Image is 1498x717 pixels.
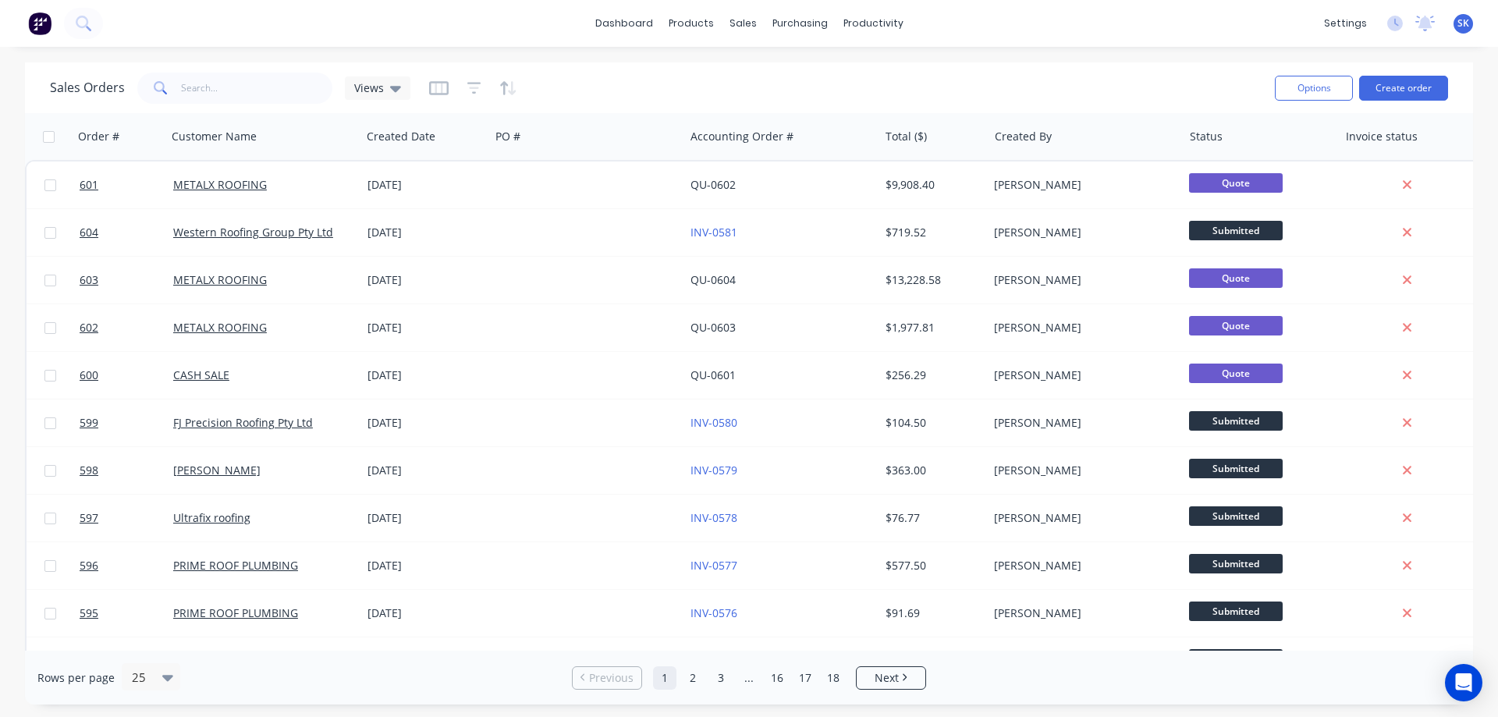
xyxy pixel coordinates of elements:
[681,666,705,690] a: Page 2
[80,352,173,399] a: 600
[181,73,333,104] input: Search...
[886,177,977,193] div: $9,908.40
[886,415,977,431] div: $104.50
[1189,554,1283,573] span: Submitted
[1189,459,1283,478] span: Submitted
[994,558,1167,573] div: [PERSON_NAME]
[80,209,173,256] a: 604
[886,225,977,240] div: $719.52
[78,129,119,144] div: Order #
[173,510,250,525] a: Ultrafix roofing
[173,177,267,192] a: METALX ROOFING
[765,12,836,35] div: purchasing
[173,558,298,573] a: PRIME ROOF PLUMBING
[80,367,98,383] span: 600
[1190,129,1223,144] div: Status
[80,542,173,589] a: 596
[80,304,173,351] a: 602
[173,415,313,430] a: FJ Precision Roofing Pty Ltd
[1189,364,1283,383] span: Quote
[690,510,737,525] a: INV-0578
[886,129,927,144] div: Total ($)
[875,670,899,686] span: Next
[886,510,977,526] div: $76.77
[80,605,98,621] span: 595
[886,605,977,621] div: $91.69
[1346,129,1418,144] div: Invoice status
[37,670,115,686] span: Rows per page
[80,495,173,541] a: 597
[80,510,98,526] span: 597
[367,272,484,288] div: [DATE]
[566,666,932,690] ul: Pagination
[367,177,484,193] div: [DATE]
[836,12,911,35] div: productivity
[994,415,1167,431] div: [PERSON_NAME]
[495,129,520,144] div: PO #
[1275,76,1353,101] button: Options
[994,320,1167,335] div: [PERSON_NAME]
[690,225,737,240] a: INV-0581
[1189,221,1283,240] span: Submitted
[1316,12,1375,35] div: settings
[573,670,641,686] a: Previous page
[994,367,1167,383] div: [PERSON_NAME]
[1359,76,1448,101] button: Create order
[173,225,333,240] a: Western Roofing Group Pty Ltd
[994,177,1167,193] div: [PERSON_NAME]
[367,367,484,383] div: [DATE]
[367,605,484,621] div: [DATE]
[589,670,634,686] span: Previous
[690,463,737,477] a: INV-0579
[80,177,98,193] span: 601
[80,320,98,335] span: 602
[172,129,257,144] div: Customer Name
[367,225,484,240] div: [DATE]
[994,272,1167,288] div: [PERSON_NAME]
[886,320,977,335] div: $1,977.81
[994,463,1167,478] div: [PERSON_NAME]
[367,129,435,144] div: Created Date
[1457,16,1469,30] span: SK
[173,367,229,382] a: CASH SALE
[80,162,173,208] a: 601
[80,558,98,573] span: 596
[1189,268,1283,288] span: Quote
[1189,411,1283,431] span: Submitted
[367,558,484,573] div: [DATE]
[886,558,977,573] div: $577.50
[995,129,1052,144] div: Created By
[80,257,173,303] a: 603
[994,510,1167,526] div: [PERSON_NAME]
[1189,316,1283,335] span: Quote
[80,463,98,478] span: 598
[994,605,1167,621] div: [PERSON_NAME]
[690,272,736,287] a: QU-0604
[80,272,98,288] span: 603
[367,320,484,335] div: [DATE]
[690,558,737,573] a: INV-0577
[1445,664,1482,701] div: Open Intercom Messenger
[173,463,261,477] a: [PERSON_NAME]
[690,177,736,192] a: QU-0602
[173,605,298,620] a: PRIME ROOF PLUMBING
[737,666,761,690] a: Jump forward
[367,415,484,431] div: [DATE]
[80,447,173,494] a: 598
[354,80,384,96] span: Views
[886,463,977,478] div: $363.00
[793,666,817,690] a: Page 17
[661,12,722,35] div: products
[1189,649,1283,669] span: Submitted
[857,670,925,686] a: Next page
[690,129,793,144] div: Accounting Order #
[709,666,733,690] a: Page 3
[886,272,977,288] div: $13,228.58
[80,415,98,431] span: 599
[50,80,125,95] h1: Sales Orders
[690,605,737,620] a: INV-0576
[690,320,736,335] a: QU-0603
[80,399,173,446] a: 599
[367,463,484,478] div: [DATE]
[80,590,173,637] a: 595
